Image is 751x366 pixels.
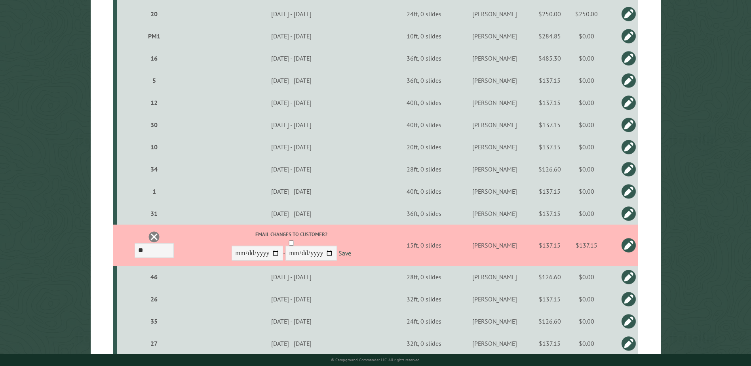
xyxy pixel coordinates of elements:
td: $126.60 [534,310,566,332]
td: $126.60 [534,158,566,180]
td: [PERSON_NAME] [455,288,534,310]
td: [PERSON_NAME] [455,202,534,225]
td: $0.00 [566,91,608,114]
td: 40ft, 0 slides [393,114,455,136]
div: [DATE] - [DATE] [191,121,392,129]
td: [PERSON_NAME] [455,136,534,158]
td: $0.00 [566,310,608,332]
td: [PERSON_NAME] [455,69,534,91]
td: $485.30 [534,47,566,69]
div: - [191,231,392,263]
div: [DATE] - [DATE] [191,10,392,18]
td: $250.00 [534,3,566,25]
div: 26 [120,295,188,303]
td: $0.00 [566,266,608,288]
td: 32ft, 0 slides [393,332,455,355]
div: [DATE] - [DATE] [191,54,392,62]
div: 10 [120,143,188,151]
div: 30 [120,121,188,129]
div: [DATE] - [DATE] [191,187,392,195]
td: $250.00 [566,3,608,25]
div: [DATE] - [DATE] [191,317,392,325]
div: [DATE] - [DATE] [191,339,392,347]
td: $0.00 [566,202,608,225]
td: $137.15 [566,225,608,266]
div: 27 [120,339,188,347]
td: [PERSON_NAME] [455,25,534,47]
td: $0.00 [566,25,608,47]
div: [DATE] - [DATE] [191,295,392,303]
td: $0.00 [566,180,608,202]
td: 10ft, 0 slides [393,25,455,47]
td: [PERSON_NAME] [455,47,534,69]
td: $137.15 [534,202,566,225]
td: $137.15 [534,288,566,310]
div: [DATE] - [DATE] [191,32,392,40]
td: $137.15 [534,91,566,114]
div: [DATE] - [DATE] [191,165,392,173]
small: © Campground Commander LLC. All rights reserved. [331,357,420,362]
td: $0.00 [566,158,608,180]
td: $0.00 [566,332,608,355]
td: [PERSON_NAME] [455,225,534,266]
div: 12 [120,99,188,107]
td: $126.60 [534,266,566,288]
td: [PERSON_NAME] [455,266,534,288]
td: 36ft, 0 slides [393,47,455,69]
td: $137.15 [534,332,566,355]
div: 1 [120,187,188,195]
td: $0.00 [566,288,608,310]
div: [DATE] - [DATE] [191,99,392,107]
td: $0.00 [566,69,608,91]
td: $137.15 [534,136,566,158]
div: PM1 [120,32,188,40]
div: [DATE] - [DATE] [191,210,392,217]
td: 24ft, 0 slides [393,310,455,332]
td: 24ft, 0 slides [393,3,455,25]
td: $284.85 [534,25,566,47]
td: 36ft, 0 slides [393,69,455,91]
div: [DATE] - [DATE] [191,76,392,84]
td: 20ft, 0 slides [393,136,455,158]
div: 46 [120,273,188,281]
td: $137.15 [534,114,566,136]
td: $0.00 [566,136,608,158]
div: [DATE] - [DATE] [191,143,392,151]
td: 40ft, 0 slides [393,180,455,202]
td: $137.15 [534,69,566,91]
td: [PERSON_NAME] [455,158,534,180]
td: 28ft, 0 slides [393,158,455,180]
td: [PERSON_NAME] [455,180,534,202]
td: 32ft, 0 slides [393,288,455,310]
td: [PERSON_NAME] [455,332,534,355]
td: $137.15 [534,225,566,266]
div: 5 [120,76,188,84]
td: $0.00 [566,114,608,136]
div: 35 [120,317,188,325]
td: [PERSON_NAME] [455,114,534,136]
div: 16 [120,54,188,62]
td: 15ft, 0 slides [393,225,455,266]
a: Save [338,250,351,257]
td: [PERSON_NAME] [455,310,534,332]
td: $0.00 [566,47,608,69]
label: Email changes to customer? [191,231,392,238]
a: Delete this reservation [148,231,160,243]
div: 34 [120,165,188,173]
td: 28ft, 0 slides [393,266,455,288]
td: 40ft, 0 slides [393,91,455,114]
div: [DATE] - [DATE] [191,273,392,281]
td: $137.15 [534,180,566,202]
td: 36ft, 0 slides [393,202,455,225]
td: [PERSON_NAME] [455,91,534,114]
div: 31 [120,210,188,217]
div: 20 [120,10,188,18]
td: [PERSON_NAME] [455,3,534,25]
